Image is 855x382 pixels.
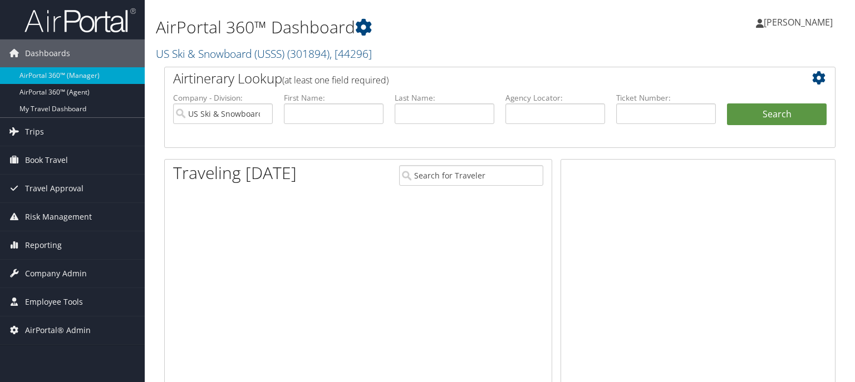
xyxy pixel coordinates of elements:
[764,16,833,28] span: [PERSON_NAME]
[25,118,44,146] span: Trips
[25,39,70,67] span: Dashboards
[25,175,83,202] span: Travel Approval
[399,165,544,186] input: Search for Traveler
[756,6,844,39] a: [PERSON_NAME]
[616,92,716,103] label: Ticket Number:
[505,92,605,103] label: Agency Locator:
[284,92,384,103] label: First Name:
[25,146,68,174] span: Book Travel
[282,74,389,86] span: (at least one field required)
[156,46,372,61] a: US Ski & Snowboard (USSS)
[727,103,827,126] button: Search
[173,161,297,185] h1: Traveling [DATE]
[25,288,83,316] span: Employee Tools
[330,46,372,61] span: , [ 44296 ]
[156,16,615,39] h1: AirPortal 360™ Dashboard
[25,231,62,259] span: Reporting
[287,46,330,61] span: ( 301894 )
[173,92,273,103] label: Company - Division:
[25,260,87,287] span: Company Admin
[25,316,91,344] span: AirPortal® Admin
[25,203,92,231] span: Risk Management
[24,7,136,33] img: airportal-logo.png
[173,69,771,88] h2: Airtinerary Lookup
[395,92,494,103] label: Last Name:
